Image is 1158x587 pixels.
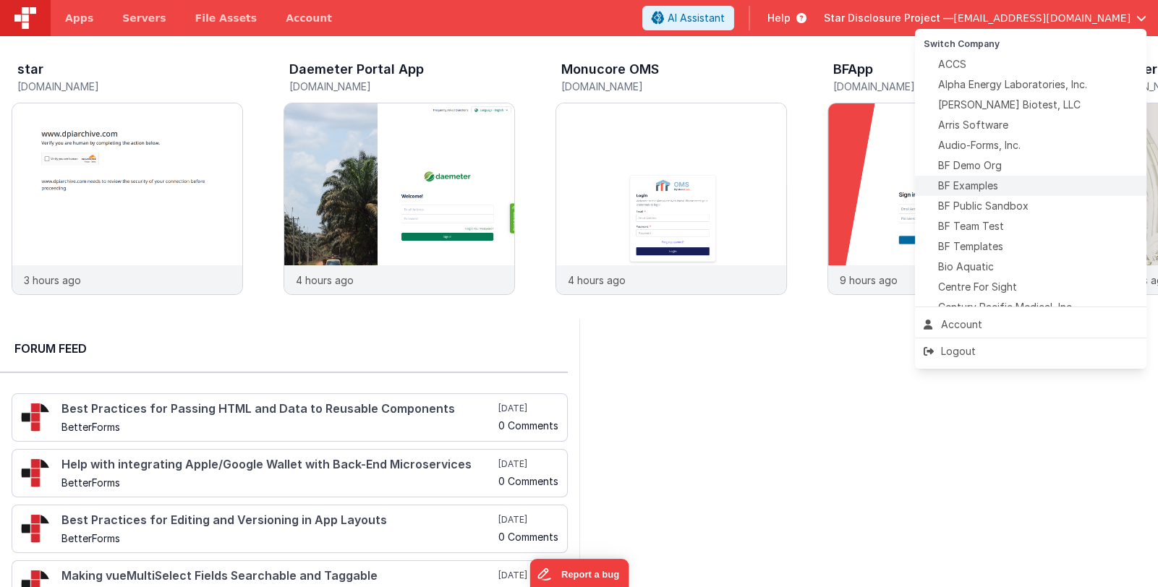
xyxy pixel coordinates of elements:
[938,57,966,72] span: ACCS
[938,179,998,193] span: BF Examples
[938,199,1029,213] span: BF Public Sandbox
[938,118,1008,132] span: Arris Software
[924,39,1138,48] h5: Switch Company
[938,280,1017,294] span: Centre For Sight
[938,138,1021,153] span: Audio-Forms, Inc.
[938,219,1004,233] span: BF Team Test
[924,317,1138,332] div: Account
[924,344,1138,359] div: Logout
[938,98,1081,112] span: [PERSON_NAME] Biotest, LLC
[938,77,1087,92] span: Alpha Energy Laboratories, Inc.
[938,158,1002,173] span: BF Demo Org
[938,260,994,274] span: Bio Aquatic
[938,239,1003,254] span: BF Templates
[938,300,1074,314] span: Century Pacific Medical, Inc.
